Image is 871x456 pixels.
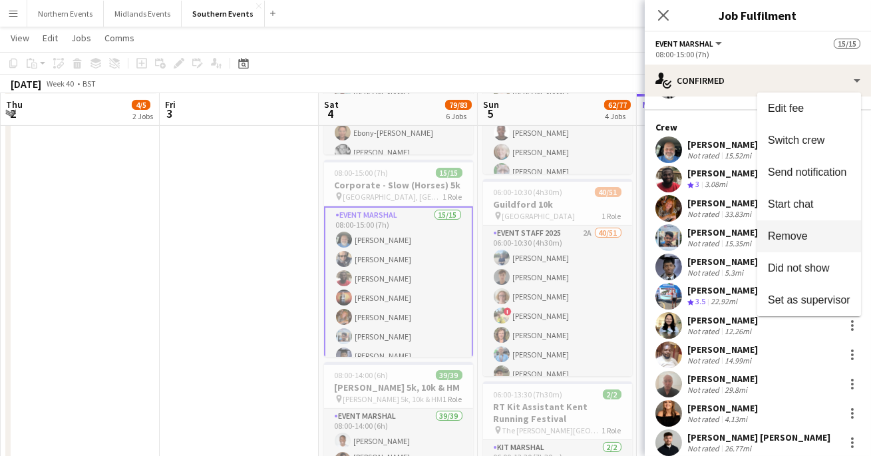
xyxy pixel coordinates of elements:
[768,230,808,242] span: Remove
[757,284,861,316] button: Set as supervisor
[757,156,861,188] button: Send notification
[757,124,861,156] button: Switch crew
[757,93,861,124] button: Edit fee
[768,294,850,306] span: Set as supervisor
[757,220,861,252] button: Remove
[768,262,830,274] span: Did not show
[768,103,804,114] span: Edit fee
[768,166,846,178] span: Send notification
[757,188,861,220] button: Start chat
[768,198,813,210] span: Start chat
[768,134,824,146] span: Switch crew
[757,252,861,284] button: Did not show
